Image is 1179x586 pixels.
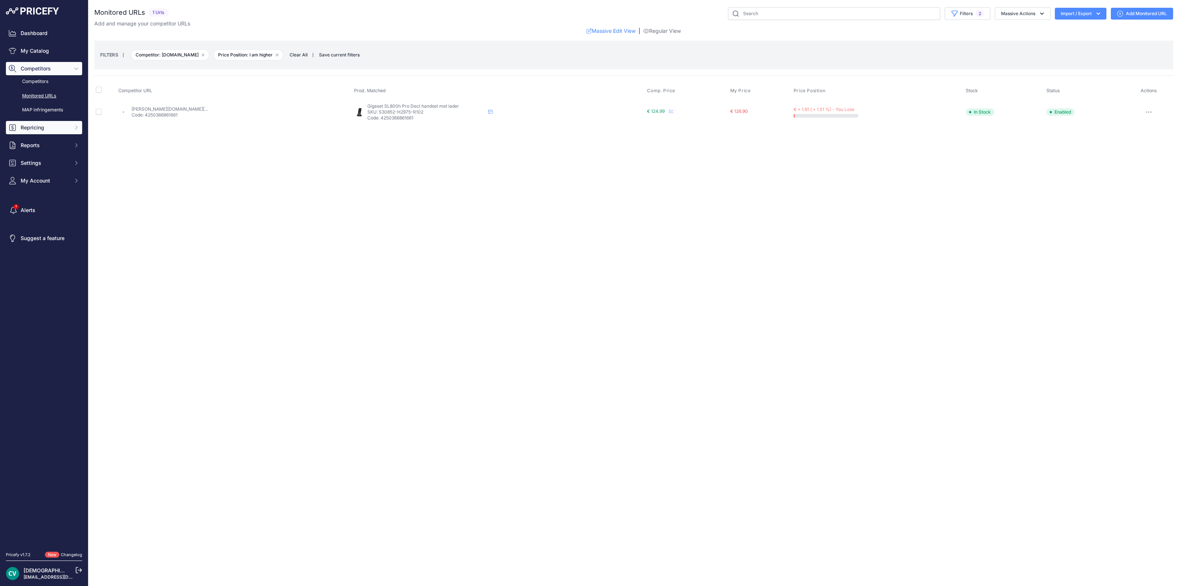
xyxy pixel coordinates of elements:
[794,88,825,94] span: Price Position
[6,104,82,117] a: MAP infringements
[6,204,82,217] a: Alerts
[61,552,82,557] a: Changelog
[945,7,990,20] button: Filters2
[94,7,145,18] h2: Monitored URLs
[354,88,386,93] span: Prod. Matched
[639,27,640,35] span: |
[24,567,200,573] a: [DEMOGRAPHIC_DATA][PERSON_NAME] der ree [DEMOGRAPHIC_DATA]
[730,108,748,114] span: € 126.90
[24,574,101,580] a: [EMAIL_ADDRESS][DOMAIN_NAME]
[6,62,82,75] button: Competitors
[21,65,69,72] span: Competitors
[367,115,485,121] p: Code: 4250366861661
[21,142,69,149] span: Reports
[6,44,82,58] a: My Catalog
[213,49,283,60] span: Price Position: I am higher
[6,27,82,40] a: Dashboard
[6,156,82,170] button: Settings
[1055,8,1106,20] button: Import / Export
[319,52,360,58] span: Save current filters
[730,88,751,94] span: My Price
[976,10,984,17] span: 2
[21,124,69,131] span: Repricing
[1111,8,1173,20] a: Add Monitored URL
[794,88,827,94] button: Price Position
[794,107,854,112] span: € + 1.91 ( + 1.51 %) - You Lose
[6,7,59,15] img: Pricefy Logo
[286,51,311,59] button: Clear All
[21,159,69,167] span: Settings
[312,53,314,57] small: |
[100,52,118,58] small: FILTERS
[1046,108,1075,116] span: Enabled
[6,232,82,245] a: Suggest a feature
[6,121,82,134] button: Repricing
[21,177,69,184] span: My Account
[6,75,82,88] a: Competitors
[730,88,752,94] button: My Price
[643,27,681,35] a: Regular View
[94,20,190,27] p: Add and manage your competitor URLs
[132,112,208,118] p: Code: 4250366861661
[132,106,215,112] a: [PERSON_NAME][DOMAIN_NAME][URL]
[728,7,940,20] input: Search
[131,49,209,60] span: Competitor: [DOMAIN_NAME]
[647,108,665,114] span: € 124.99
[966,88,978,93] span: Stock
[995,7,1050,20] button: Massive Actions
[6,174,82,187] button: My Account
[6,27,82,543] nav: Sidebar
[45,552,59,558] span: New
[1141,88,1157,93] span: Actions
[367,103,459,109] span: Gigaset SL800h Pro Dect handset met lader
[647,88,677,94] button: Comp. Price
[367,109,485,115] p: SKU: S30852-H2975-R102
[6,139,82,152] button: Reports
[148,8,169,17] span: 1 Urls
[118,53,128,57] small: |
[6,552,31,558] div: Pricefy v1.7.2
[587,27,636,35] a: Massive Edit View
[118,88,152,93] span: Competitor URL
[647,88,675,94] span: Comp. Price
[966,108,994,116] span: In Stock
[1046,88,1060,93] span: Status
[6,90,82,103] a: Monitored URLs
